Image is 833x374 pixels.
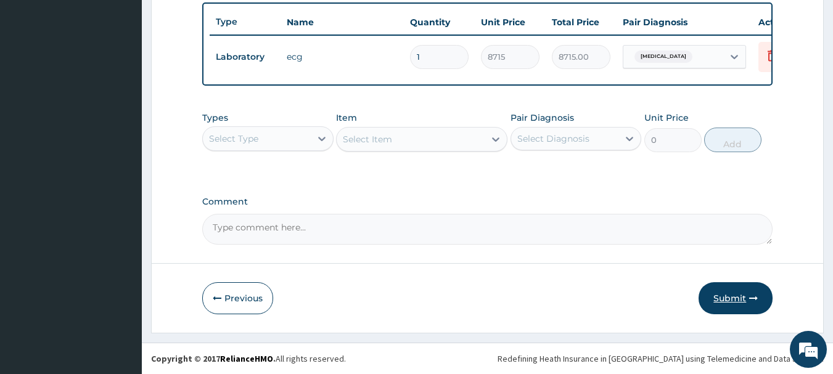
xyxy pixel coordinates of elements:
div: Select Diagnosis [517,132,589,145]
th: Unit Price [475,10,546,35]
div: Select Type [209,132,258,145]
th: Pair Diagnosis [617,10,752,35]
th: Name [281,10,404,35]
label: Pair Diagnosis [511,112,574,124]
button: Add [704,128,761,152]
th: Total Price [546,10,617,35]
td: ecg [281,44,404,69]
span: We're online! [72,110,170,234]
th: Quantity [404,10,475,35]
button: Previous [202,282,273,314]
span: [MEDICAL_DATA] [634,51,692,63]
th: Type [210,10,281,33]
label: Comment [202,197,773,207]
a: RelianceHMO [220,353,273,364]
footer: All rights reserved. [142,343,833,374]
button: Submit [699,282,773,314]
label: Item [336,112,357,124]
img: d_794563401_company_1708531726252_794563401 [23,62,50,92]
label: Types [202,113,228,123]
label: Unit Price [644,112,689,124]
strong: Copyright © 2017 . [151,353,276,364]
th: Actions [752,10,814,35]
div: Chat with us now [64,69,207,85]
div: Redefining Heath Insurance in [GEOGRAPHIC_DATA] using Telemedicine and Data Science! [498,352,824,365]
td: Laboratory [210,46,281,68]
textarea: Type your message and hit 'Enter' [6,246,235,289]
div: Minimize live chat window [202,6,232,36]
